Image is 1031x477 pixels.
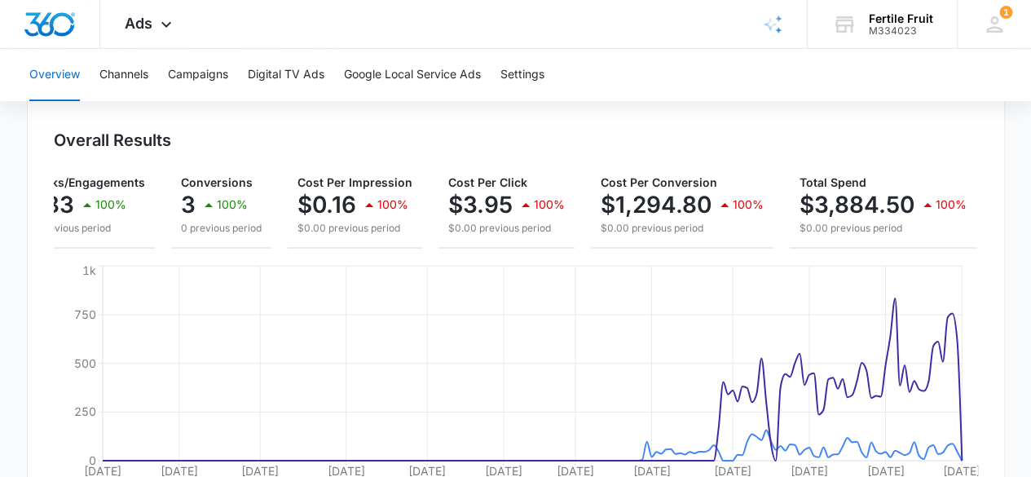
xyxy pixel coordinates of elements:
button: Campaigns [168,49,228,101]
p: $0.00 previous period [297,221,412,236]
span: Ads [125,15,152,32]
h3: Overall Results [54,128,171,152]
tspan: 1k [82,263,95,277]
p: 100% [534,199,565,210]
span: Clicks/Engagements [30,175,145,189]
p: 100% [95,199,126,210]
button: Settings [500,49,544,101]
span: Total Spend [800,175,866,189]
span: Conversions [181,175,253,189]
p: 3 [181,192,196,218]
span: 1 [999,6,1012,19]
tspan: 500 [73,356,95,369]
p: 0 previous period [181,221,262,236]
p: 100% [936,199,967,210]
p: 100% [377,199,408,210]
p: 0 previous period [30,221,145,236]
p: $3,884.50 [800,192,914,218]
span: Cost Per Conversion [601,175,717,189]
button: Google Local Service Ads [344,49,481,101]
button: Channels [99,49,148,101]
p: 100% [217,199,248,210]
span: Cost Per Impression [297,175,412,189]
p: 100% [733,199,764,210]
p: $0.00 previous period [800,221,967,236]
tspan: 250 [73,404,95,418]
p: $1,294.80 [601,192,712,218]
p: $0.00 previous period [601,221,764,236]
p: $0.16 [297,192,356,218]
button: Overview [29,49,80,101]
span: Cost Per Click [448,175,527,189]
p: $0.00 previous period [448,221,565,236]
p: $3.95 [448,192,513,218]
tspan: 0 [88,453,95,467]
button: Digital TV Ads [248,49,324,101]
div: notifications count [999,6,1012,19]
tspan: 750 [73,307,95,321]
div: account id [869,25,933,37]
div: account name [869,12,933,25]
